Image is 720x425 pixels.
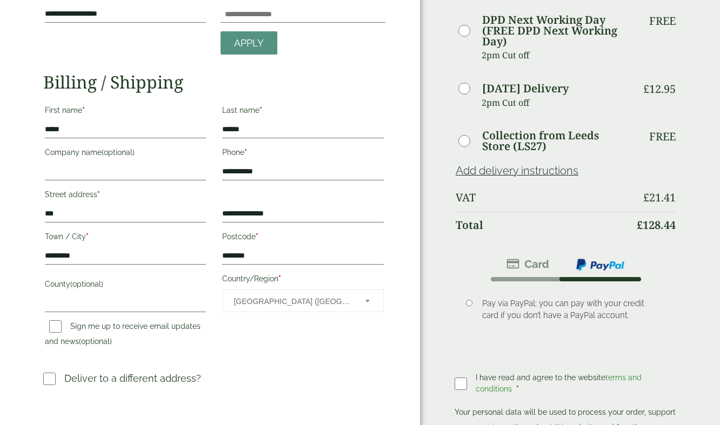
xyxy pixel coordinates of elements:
p: 2pm Cut off [482,95,629,111]
label: Country/Region [222,271,384,289]
label: Town / City [45,229,206,247]
span: (optional) [79,337,112,346]
abbr: required [244,148,247,157]
abbr: required [256,232,258,241]
a: terms and conditions [476,373,642,393]
label: Company name [45,145,206,163]
th: Total [456,212,629,238]
label: Last name [222,103,384,121]
span: United Kingdom (UK) [234,290,351,313]
abbr: required [86,232,89,241]
abbr: required [82,106,85,114]
img: ppcp-gateway.png [575,258,625,272]
label: Collection from Leeds Store (LS27) [482,130,629,152]
p: Free [649,15,676,28]
span: £ [643,190,649,205]
label: County [45,276,206,295]
abbr: required [278,274,281,283]
span: Apply [234,37,264,49]
span: (optional) [102,148,135,157]
label: Street address [45,187,206,205]
label: [DATE] Delivery [482,83,569,94]
label: First name [45,103,206,121]
span: £ [637,218,643,232]
label: Phone [222,145,384,163]
bdi: 128.44 [637,218,676,232]
span: £ [643,82,649,96]
span: Country/Region [222,289,384,312]
p: Free [649,130,676,143]
span: I have read and agree to the website [476,373,642,393]
abbr: required [259,106,262,114]
img: stripe.png [506,258,549,271]
label: DPD Next Working Day (FREE DPD Next Working Day) [482,15,629,47]
a: Apply [221,31,277,55]
bdi: 21.41 [643,190,676,205]
label: Sign me up to receive email updates and news [45,322,201,349]
p: Deliver to a different address? [64,371,201,386]
abbr: required [97,190,100,199]
span: (optional) [70,280,103,288]
abbr: required [516,384,519,393]
h2: Billing / Shipping [43,72,385,92]
input: Sign me up to receive email updates and news(optional) [49,320,62,333]
p: Pay via PayPal; you can pay with your credit card if you don’t have a PayPal account. [482,298,661,321]
bdi: 12.95 [643,82,676,96]
a: Add delivery instructions [456,164,578,177]
th: VAT [456,185,629,211]
p: 2pm Cut off [482,47,629,63]
label: Postcode [222,229,384,247]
